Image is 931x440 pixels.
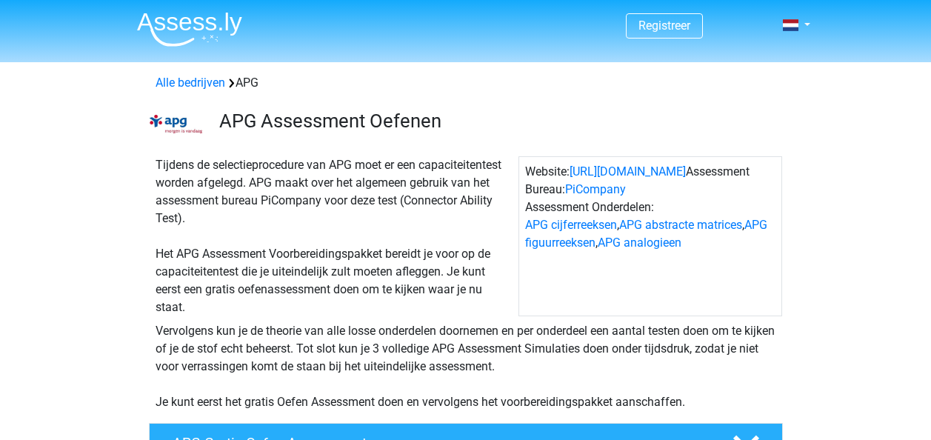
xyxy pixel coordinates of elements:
[565,182,626,196] a: PiCompany
[638,19,690,33] a: Registreer
[150,322,782,411] div: Vervolgens kun je de theorie van alle losse onderdelen doornemen en per onderdeel een aantal test...
[219,110,771,133] h3: APG Assessment Oefenen
[518,156,782,316] div: Website: Assessment Bureau: Assessment Onderdelen: , , ,
[619,218,742,232] a: APG abstracte matrices
[137,12,242,47] img: Assessly
[598,236,681,250] a: APG analogieen
[150,74,782,92] div: APG
[525,218,617,232] a: APG cijferreeksen
[156,76,225,90] a: Alle bedrijven
[570,164,686,179] a: [URL][DOMAIN_NAME]
[150,156,518,316] div: Tijdens de selectieprocedure van APG moet er een capaciteitentest worden afgelegd. APG maakt over...
[525,218,767,250] a: APG figuurreeksen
